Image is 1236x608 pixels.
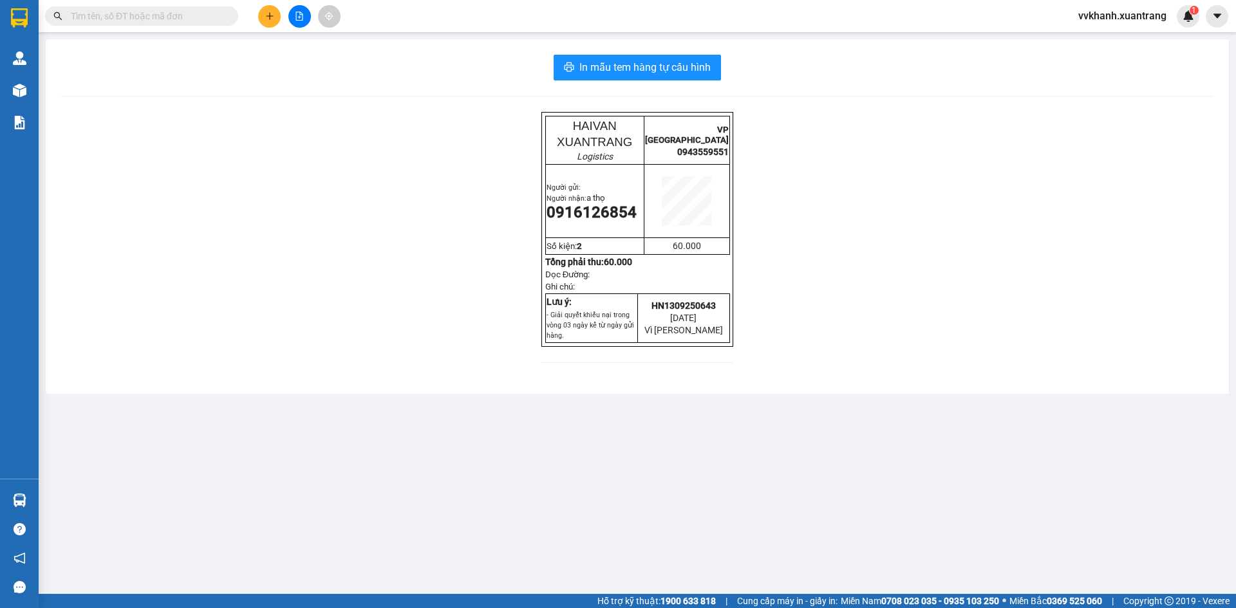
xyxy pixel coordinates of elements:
span: 60.000 [604,257,632,267]
span: Vì [PERSON_NAME] [644,325,723,335]
span: | [1112,594,1114,608]
span: XUANTRANG [557,135,632,149]
span: Người gửi: [547,183,581,192]
span: a thọ [586,193,605,203]
span: Ghi chú: [545,282,575,291]
em: Logistics [577,151,613,161]
img: solution-icon [13,116,26,129]
span: 0916126854 [547,203,637,221]
span: Cung cấp máy in - giấy in: [737,594,838,608]
span: notification [14,552,26,564]
button: caret-down [1206,5,1228,28]
span: aim [324,12,333,21]
img: logo-vxr [11,8,28,28]
span: printer [564,62,574,74]
span: caret-down [1212,10,1223,22]
span: ⚪️ [1002,598,1006,603]
strong: Lưu ý: [547,297,572,307]
span: Người nhận: [547,194,605,203]
strong: 0708 023 035 - 0935 103 250 [881,596,999,606]
button: plus [258,5,281,28]
sup: 1 [1190,6,1199,15]
span: vvkhanh.xuantrang [1068,8,1177,24]
strong: 1900 633 818 [660,596,716,606]
img: warehouse-icon [13,51,26,65]
span: Miền Bắc [1009,594,1102,608]
span: 1 [1192,6,1196,15]
span: Dọc Đường: [545,270,590,279]
span: question-circle [14,523,26,535]
img: warehouse-icon [13,493,26,507]
span: Miền Nam [841,594,999,608]
span: | [726,594,727,608]
span: - Giải quyết khiếu nại trong vòng 03 ngày kể từ ngày gửi hàng. [547,311,634,340]
span: HAIVAN [573,119,617,133]
span: message [14,581,26,593]
button: file-add [288,5,311,28]
img: warehouse-icon [13,84,26,97]
span: plus [265,12,274,21]
span: [DATE] [670,313,697,323]
span: 0943559551 [677,147,729,157]
span: file-add [295,12,304,21]
span: copyright [1165,596,1174,605]
span: HN1309250643 [651,300,716,311]
span: In mẫu tem hàng tự cấu hình [579,59,711,75]
span: VP [GEOGRAPHIC_DATA] [645,125,729,145]
span: 2 [577,241,582,251]
span: search [53,12,62,21]
button: aim [318,5,341,28]
span: Số kiện: [547,241,582,251]
span: 60.000 [673,241,701,251]
strong: 0369 525 060 [1047,596,1102,606]
span: Hỗ trợ kỹ thuật: [597,594,716,608]
img: icon-new-feature [1183,10,1194,22]
button: printerIn mẫu tem hàng tự cấu hình [554,55,721,80]
input: Tìm tên, số ĐT hoặc mã đơn [71,9,223,23]
strong: Tổng phải thu: [545,257,632,267]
